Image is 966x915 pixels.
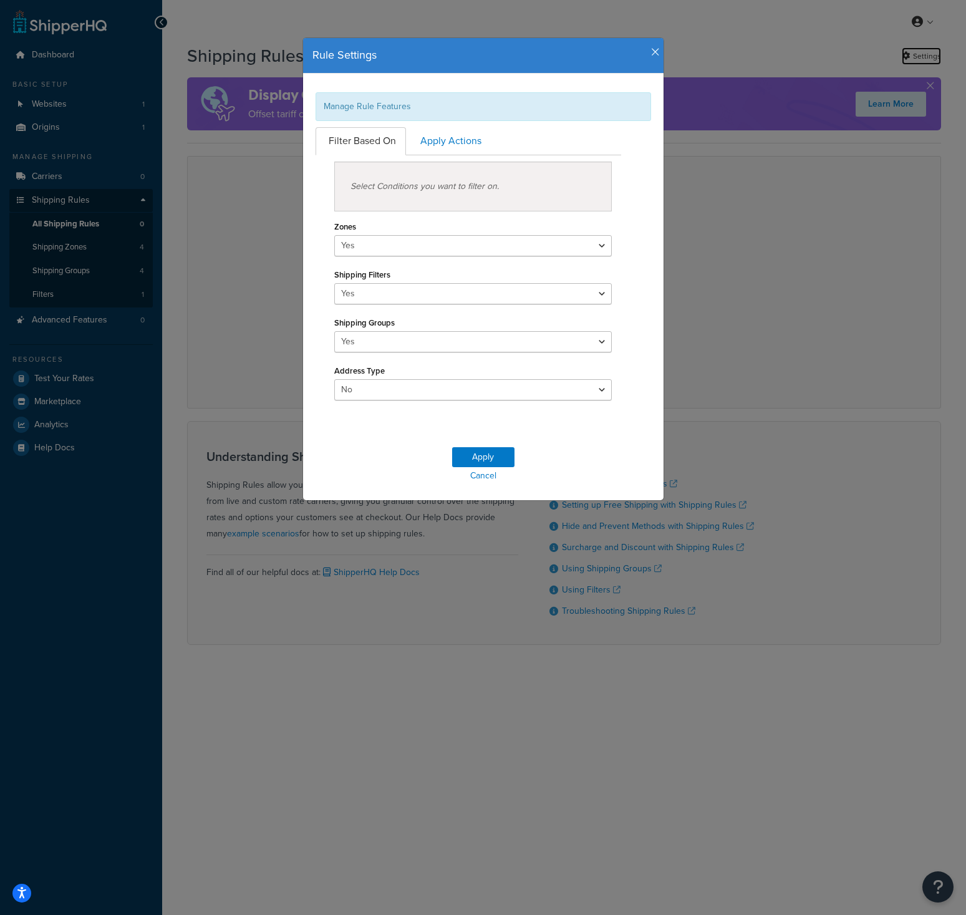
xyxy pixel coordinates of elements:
[312,47,654,64] h4: Rule Settings
[316,92,651,121] div: Manage Rule Features
[334,318,395,327] label: Shipping Groups
[334,162,612,211] div: Select Conditions you want to filter on.
[316,127,406,155] a: Filter Based On
[334,222,356,231] label: Zones
[407,127,491,155] a: Apply Actions
[334,366,385,375] label: Address Type
[334,270,390,279] label: Shipping Filters
[452,447,514,467] button: Apply
[303,467,664,485] a: Cancel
